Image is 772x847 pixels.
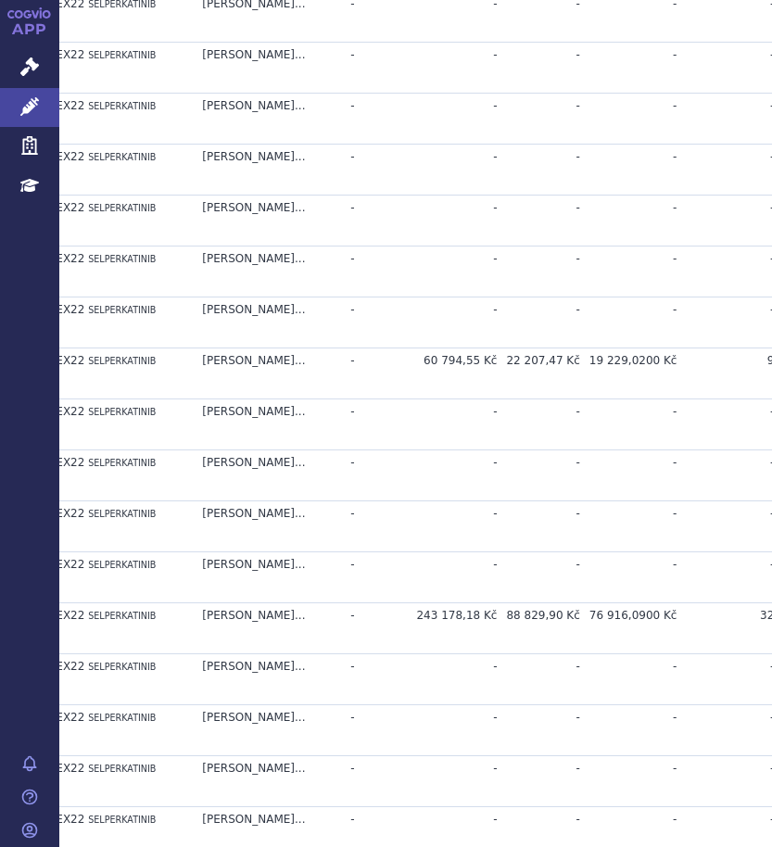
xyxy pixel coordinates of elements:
[497,43,579,94] td: -
[580,297,677,348] td: -
[341,94,407,145] td: -
[35,609,84,622] span: L01EX22
[580,603,677,654] td: 76 916,0900 Kč
[88,764,156,774] span: SELPERKATINIB
[35,48,84,61] span: L01EX22
[193,297,341,348] td: [PERSON_NAME]...
[497,756,579,807] td: -
[497,348,579,399] td: 22 207,47 Kč
[580,94,677,145] td: -
[407,501,497,552] td: -
[580,145,677,196] td: -
[497,501,579,552] td: -
[35,456,84,469] span: L01EX22
[35,762,84,775] span: L01EX22
[407,705,497,756] td: -
[407,450,497,501] td: -
[88,152,156,162] span: SELPERKATINIB
[580,654,677,705] td: -
[497,654,579,705] td: -
[35,405,84,418] span: L01EX22
[35,150,84,163] span: L01EX22
[193,705,341,756] td: [PERSON_NAME]...
[341,756,407,807] td: -
[193,247,341,297] td: [PERSON_NAME]...
[341,552,407,603] td: -
[341,43,407,94] td: -
[407,654,497,705] td: -
[193,450,341,501] td: [PERSON_NAME]...
[35,354,84,367] span: L01EX22
[341,450,407,501] td: -
[341,145,407,196] td: -
[580,501,677,552] td: -
[580,450,677,501] td: -
[88,713,156,723] span: SELPERKATINIB
[88,50,156,60] span: SELPERKATINIB
[35,813,84,826] span: L01EX22
[341,399,407,450] td: -
[35,558,84,571] span: L01EX22
[35,507,84,520] span: L01EX22
[497,94,579,145] td: -
[341,348,407,399] td: -
[580,43,677,94] td: -
[407,297,497,348] td: -
[88,560,156,570] span: SELPERKATINIB
[193,43,341,94] td: [PERSON_NAME]...
[407,247,497,297] td: -
[35,252,84,265] span: L01EX22
[88,458,156,468] span: SELPERKATINIB
[88,611,156,621] span: SELPERKATINIB
[341,501,407,552] td: -
[407,552,497,603] td: -
[193,501,341,552] td: [PERSON_NAME]...
[407,196,497,247] td: -
[497,297,579,348] td: -
[193,603,341,654] td: [PERSON_NAME]...
[580,247,677,297] td: -
[35,660,84,673] span: L01EX22
[35,711,84,724] span: L01EX22
[407,94,497,145] td: -
[407,603,497,654] td: 243 178,18 Kč
[88,203,156,213] span: SELPERKATINIB
[580,705,677,756] td: -
[407,145,497,196] td: -
[497,603,579,654] td: 88 829,90 Kč
[497,552,579,603] td: -
[407,43,497,94] td: -
[407,399,497,450] td: -
[341,196,407,247] td: -
[35,201,84,214] span: L01EX22
[341,654,407,705] td: -
[497,247,579,297] td: -
[35,99,84,112] span: L01EX22
[580,552,677,603] td: -
[407,756,497,807] td: -
[193,145,341,196] td: [PERSON_NAME]...
[580,756,677,807] td: -
[88,305,156,315] span: SELPERKATINIB
[88,662,156,672] span: SELPERKATINIB
[497,705,579,756] td: -
[193,348,341,399] td: [PERSON_NAME]...
[341,297,407,348] td: -
[193,552,341,603] td: [PERSON_NAME]...
[341,705,407,756] td: -
[193,196,341,247] td: [PERSON_NAME]...
[88,509,156,519] span: SELPERKATINIB
[88,101,156,111] span: SELPERKATINIB
[580,196,677,247] td: -
[341,247,407,297] td: -
[407,348,497,399] td: 60 794,55 Kč
[193,399,341,450] td: [PERSON_NAME]...
[497,196,579,247] td: -
[88,254,156,264] span: SELPERKATINIB
[88,356,156,366] span: SELPERKATINIB
[497,450,579,501] td: -
[88,815,156,825] span: SELPERKATINIB
[35,303,84,316] span: L01EX22
[193,94,341,145] td: [PERSON_NAME]...
[193,756,341,807] td: [PERSON_NAME]...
